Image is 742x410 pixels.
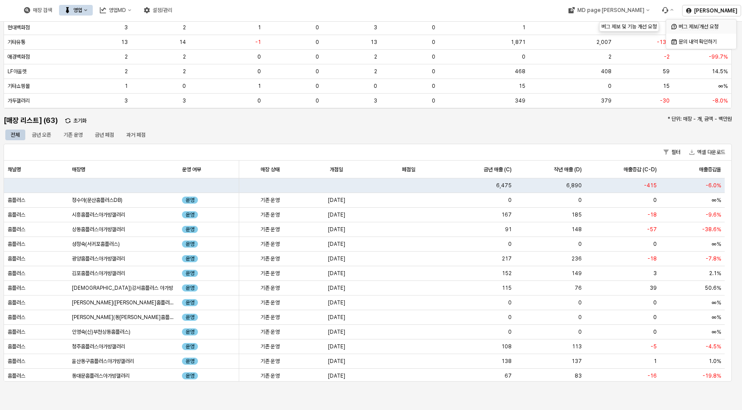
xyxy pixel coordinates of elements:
span: 0 [578,240,582,248]
span: 14.5% [712,68,728,75]
span: 0 [432,97,435,104]
span: 3 [182,97,186,104]
span: 3 [653,270,657,277]
span: 113 [572,343,582,350]
span: 홈플러스 [8,226,25,233]
span: [DATE] [328,255,345,262]
span: 0 [653,240,657,248]
span: 138 [501,358,512,365]
span: 1 [258,83,261,90]
span: 운영 여부 [182,166,201,173]
span: 홈플러스 [8,314,25,321]
span: 홈플러스 [8,270,25,277]
span: 1 [258,24,261,31]
span: 59 [663,68,670,75]
span: 청주홈플러스아가방갤러리 [72,343,125,350]
span: ∞% [712,299,721,306]
span: 13 [371,39,377,46]
span: 0 [578,299,582,306]
span: 운영 [185,299,194,306]
span: 0 [508,197,512,204]
span: 137 [572,358,582,365]
span: 매출증감율 [699,166,721,173]
span: 기존 운영 [260,211,280,218]
span: [DATE] [328,314,345,321]
span: 1,871 [511,39,525,46]
span: 0 [508,314,512,321]
span: 0 [653,299,657,306]
p: [PERSON_NAME] [694,7,737,14]
div: 과거 폐점 [121,130,151,140]
span: 기존 운영 [260,314,280,321]
span: -6.0% [706,182,721,189]
span: ∞% [718,83,728,90]
span: 작년 매출 (D) [554,166,582,173]
span: 매장 상태 [260,166,280,173]
span: 운영 [185,240,194,248]
span: 운영 [185,226,194,233]
span: -1 [255,39,261,46]
div: MD page [PERSON_NAME] [577,7,644,13]
span: 0 [522,53,525,60]
span: 1.0% [709,358,721,365]
span: 시흥홈플러스아가방갤러리 [72,211,125,218]
span: 금년 매출 (C) [484,166,512,173]
span: 0 [316,39,319,46]
button: Close [61,114,91,128]
span: -99.7% [709,53,728,60]
span: [PERSON_NAME]([PERSON_NAME]홈플러스 아가방갤러리) [72,299,175,306]
button: MD page [PERSON_NAME] [563,5,655,16]
span: [DATE] [328,328,345,335]
span: 0 [608,83,612,90]
span: 0 [508,299,512,306]
span: 39 [650,284,657,292]
span: 0 [316,97,319,104]
span: 0 [316,83,319,90]
span: 매장명 [72,166,85,173]
span: 동대문홈플러스아가방갤러리 [72,372,130,379]
button: 필터 [660,147,684,158]
span: 468 [515,68,525,75]
span: 가두갤러리 [8,97,30,104]
span: 기존 운영 [260,372,280,379]
button: 영업 [59,5,93,16]
div: 전체 [11,130,20,140]
span: 기존 운영 [260,299,280,306]
span: 채널명 [8,166,21,173]
span: 운영 [185,372,194,379]
div: 금년 오픈 [32,130,51,140]
span: 성정숙(서귀포홈플러스) [72,240,120,248]
span: 버그 제보/개선 요청 [679,24,718,30]
span: 광양홈플러스아가방갤러리 [72,255,125,262]
span: -7.8% [706,255,721,262]
span: 운영 [185,211,194,218]
span: 50.6% [705,284,721,292]
span: ∞% [712,314,721,321]
span: [DATE] [328,284,345,292]
span: 2,007 [596,39,612,46]
div: 영업MD [109,7,126,13]
div: 과거 폐점 [126,130,146,140]
button: 매장 검색 [19,5,57,16]
span: 홈플러스 [8,240,25,248]
span: 홈플러스 [8,372,25,379]
span: 0 [508,240,512,248]
span: -9.6% [706,211,721,218]
span: 2 [374,53,377,60]
span: 0 [257,53,261,60]
span: 167 [501,211,512,218]
span: 폐점일 [402,166,415,173]
span: [DEMOGRAPHIC_DATA])강서홈플러스 아가방 [72,284,173,292]
span: 홈플러스 [8,358,25,365]
div: 전체 [5,130,25,140]
span: [PERSON_NAME](동[PERSON_NAME]홈플러스) [72,314,175,321]
span: 기존 운영 [260,226,280,233]
span: 2 [125,68,128,75]
div: 문의 내역 확인하기 [679,38,726,45]
span: 3 [124,24,128,31]
span: 0 [578,197,582,204]
span: 2 [125,53,128,60]
span: 0 [653,314,657,321]
span: LF아울렛 [8,68,27,75]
